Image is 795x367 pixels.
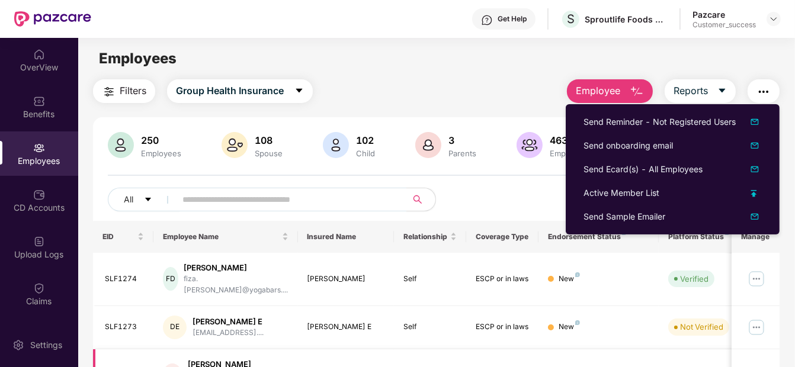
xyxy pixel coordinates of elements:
[567,12,575,26] span: S
[394,221,466,253] th: Relationship
[14,11,91,27] img: New Pazcare Logo
[584,186,659,199] div: Active Member List
[576,83,620,98] span: Employee
[184,273,288,296] div: fiza.[PERSON_NAME]@yogabars....
[575,272,580,277] img: svg+xml;base64,PHN2ZyB4bWxucz0iaHR0cDovL3d3dy53My5vcmcvMjAwMC9zdmciIHdpZHRoPSI4IiBoZWlnaHQ9IjgiIH...
[747,269,766,288] img: manageButton
[680,273,709,285] div: Verified
[33,282,45,294] img: svg+xml;base64,PHN2ZyBpZD0iQ2xhaW0iIHhtbG5zPSJodHRwOi8vd3d3LnczLm9yZy8yMDAwL3N2ZyIgd2lkdGg9IjIwIi...
[680,321,723,333] div: Not Verified
[153,221,298,253] th: Employee Name
[748,162,762,176] img: dropDownIcon
[167,79,313,103] button: Group Health Insurancecaret-down
[693,20,756,30] div: Customer_success
[693,9,756,20] div: Pazcare
[446,149,479,158] div: Parents
[748,210,762,224] img: svg+xml;base64,PHN2ZyB4bWxucz0iaHR0cDovL3d3dy53My5vcmcvMjAwMC9zdmciIHhtbG5zOnhsaW5rPSJodHRwOi8vd3...
[406,188,436,211] button: search
[176,83,284,98] span: Group Health Insurance
[184,262,288,273] div: [PERSON_NAME]
[33,95,45,107] img: svg+xml;base64,PHN2ZyBpZD0iQmVuZWZpdHMiIHhtbG5zPSJodHRwOi8vd3d3LnczLm9yZy8yMDAwL3N2ZyIgd2lkdGg9Ij...
[575,320,580,325] img: svg+xml;base64,PHN2ZyB4bWxucz0iaHR0cDovL3d3dy53My5vcmcvMjAwMC9zdmciIHdpZHRoPSI4IiBoZWlnaHQ9IjgiIH...
[93,221,153,253] th: EID
[584,139,673,152] div: Send onboarding email
[139,149,184,158] div: Employees
[108,132,134,158] img: svg+xml;base64,PHN2ZyB4bWxucz0iaHR0cDovL3d3dy53My5vcmcvMjAwMC9zdmciIHhtbG5zOnhsaW5rPSJodHRwOi8vd3...
[307,321,385,333] div: [PERSON_NAME] E
[751,190,757,197] img: uploadIcon
[476,273,529,285] div: ESCP or in laws
[12,339,24,351] img: svg+xml;base64,PHN2ZyBpZD0iU2V0dGluZy0yMHgyMCIgeG1sbnM9Imh0dHA6Ly93d3cudzMub3JnLzIwMDAvc3ZnIiB3aW...
[584,115,736,128] div: Send Reminder - Not Registered Users
[585,14,668,25] div: Sproutlife Foods Private Limited
[108,188,180,211] button: Allcaret-down
[547,149,642,158] div: Employees+dependents
[559,273,580,285] div: New
[406,195,429,204] span: search
[139,134,184,146] div: 250
[481,14,493,26] img: svg+xml;base64,PHN2ZyBpZD0iSGVscC0zMngzMiIgeG1sbnM9Imh0dHA6Ly93d3cudzMub3JnLzIwMDAvc3ZnIiB3aWR0aD...
[93,79,155,103] button: Filters
[403,321,457,333] div: Self
[748,115,762,129] img: dropDownIcon
[27,339,66,351] div: Settings
[163,267,178,291] div: FD
[323,132,349,158] img: svg+xml;base64,PHN2ZyB4bWxucz0iaHR0cDovL3d3dy53My5vcmcvMjAwMC9zdmciIHhtbG5zOnhsaW5rPSJodHRwOi8vd3...
[674,83,708,98] span: Reports
[144,195,152,205] span: caret-down
[163,316,187,339] div: DE
[403,232,448,242] span: Relationship
[102,232,135,242] span: EID
[193,316,264,327] div: [PERSON_NAME] E
[163,232,280,242] span: Employee Name
[403,273,457,285] div: Self
[717,86,727,96] span: caret-down
[498,14,527,24] div: Get Help
[120,83,146,98] span: Filters
[415,132,441,158] img: svg+xml;base64,PHN2ZyB4bWxucz0iaHR0cDovL3d3dy53My5vcmcvMjAwMC9zdmciIHhtbG5zOnhsaW5rPSJodHRwOi8vd3...
[446,134,479,146] div: 3
[567,79,653,103] button: Employee
[222,132,248,158] img: svg+xml;base64,PHN2ZyB4bWxucz0iaHR0cDovL3d3dy53My5vcmcvMjAwMC9zdmciIHhtbG5zOnhsaW5rPSJodHRwOi8vd3...
[105,321,144,333] div: SLF1273
[354,149,377,158] div: Child
[559,321,580,333] div: New
[665,79,736,103] button: Reportscaret-down
[33,236,45,247] img: svg+xml;base64,PHN2ZyBpZD0iVXBsb2FkX0xvZ3MiIGRhdGEtbmFtZT0iVXBsb2FkIExvZ3MiIHhtbG5zPSJodHRwOi8vd3...
[548,232,649,242] div: Endorsement Status
[252,149,285,158] div: Spouse
[307,273,385,285] div: [PERSON_NAME]
[99,50,177,67] span: Employees
[769,14,778,24] img: svg+xml;base64,PHN2ZyBpZD0iRHJvcGRvd24tMzJ4MzIiIHhtbG5zPSJodHRwOi8vd3d3LnczLm9yZy8yMDAwL3N2ZyIgd2...
[105,273,144,285] div: SLF1274
[584,210,665,223] div: Send Sample Emailer
[517,132,543,158] img: svg+xml;base64,PHN2ZyB4bWxucz0iaHR0cDovL3d3dy53My5vcmcvMjAwMC9zdmciIHhtbG5zOnhsaW5rPSJodHRwOi8vd3...
[33,142,45,154] img: svg+xml;base64,PHN2ZyBpZD0iRW1wbG95ZWVzIiB4bWxucz0iaHR0cDovL3d3dy53My5vcmcvMjAwMC9zdmciIHdpZHRoPS...
[124,193,133,206] span: All
[584,163,703,176] div: Send Ecard(s) - All Employees
[756,85,771,99] img: svg+xml;base64,PHN2ZyB4bWxucz0iaHR0cDovL3d3dy53My5vcmcvMjAwMC9zdmciIHdpZHRoPSIyNCIgaGVpZ2h0PSIyNC...
[476,321,529,333] div: ESCP or in laws
[33,189,45,201] img: svg+xml;base64,PHN2ZyBpZD0iQ0RfQWNjb3VudHMiIGRhdGEtbmFtZT0iQ0QgQWNjb3VudHMiIHhtbG5zPSJodHRwOi8vd3...
[466,221,538,253] th: Coverage Type
[193,327,264,339] div: [EMAIL_ADDRESS]....
[547,134,642,146] div: 463
[252,134,285,146] div: 108
[354,134,377,146] div: 102
[298,221,395,253] th: Insured Name
[747,318,766,337] img: manageButton
[294,86,304,96] span: caret-down
[102,85,116,99] img: svg+xml;base64,PHN2ZyB4bWxucz0iaHR0cDovL3d3dy53My5vcmcvMjAwMC9zdmciIHdpZHRoPSIyNCIgaGVpZ2h0PSIyNC...
[33,49,45,60] img: svg+xml;base64,PHN2ZyBpZD0iSG9tZSIgeG1sbnM9Imh0dHA6Ly93d3cudzMub3JnLzIwMDAvc3ZnIiB3aWR0aD0iMjAiIG...
[630,85,644,99] img: svg+xml;base64,PHN2ZyB4bWxucz0iaHR0cDovL3d3dy53My5vcmcvMjAwMC9zdmciIHhtbG5zOnhsaW5rPSJodHRwOi8vd3...
[748,139,762,153] img: dropDownIcon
